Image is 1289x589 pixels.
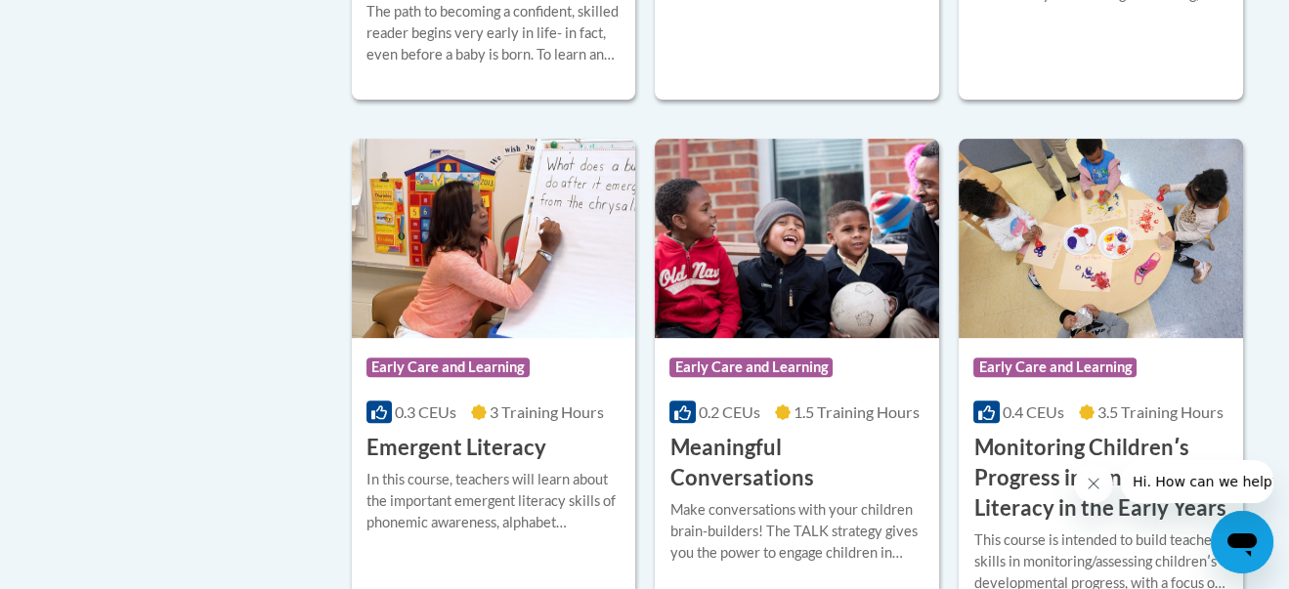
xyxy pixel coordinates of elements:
[366,358,530,377] span: Early Care and Learning
[973,358,1137,377] span: Early Care and Learning
[669,358,833,377] span: Early Care and Learning
[973,433,1228,523] h3: Monitoring Childrenʹs Progress in Language & Literacy in the Early Years
[794,402,920,421] span: 1.5 Training Hours
[669,499,924,564] div: Make conversations with your children brain-builders! The TALK strategy gives you the power to en...
[1074,464,1113,503] iframe: Close message
[395,402,456,421] span: 0.3 CEUs
[1003,402,1064,421] span: 0.4 CEUs
[366,1,622,65] div: The path to becoming a confident, skilled reader begins very early in life- in fact, even before ...
[366,469,622,533] div: In this course, teachers will learn about the important emergent literacy skills of phonemic awar...
[1121,460,1273,503] iframe: Message from company
[490,402,604,421] span: 3 Training Hours
[1097,402,1224,421] span: 3.5 Training Hours
[959,139,1243,338] img: Course Logo
[699,402,760,421] span: 0.2 CEUs
[12,14,158,29] span: Hi. How can we help?
[669,433,924,493] h3: Meaningful Conversations
[655,139,939,338] img: Course Logo
[352,139,636,338] img: Course Logo
[366,433,546,463] h3: Emergent Literacy
[1211,511,1273,573] iframe: Button to launch messaging window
